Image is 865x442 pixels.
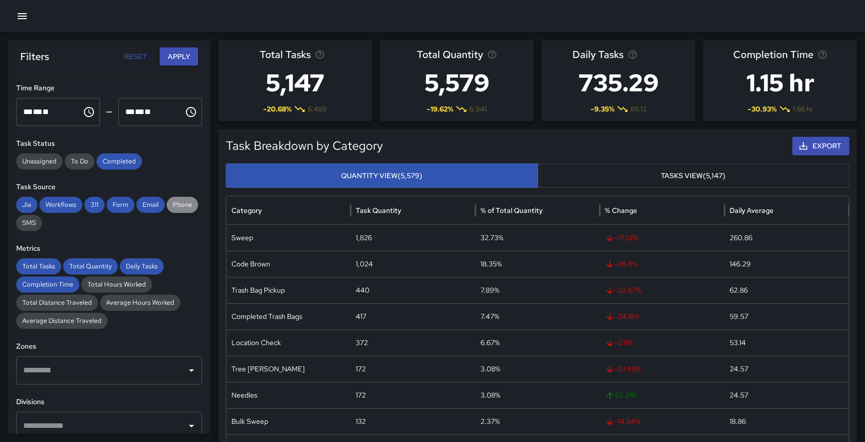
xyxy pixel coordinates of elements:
div: Phone [167,197,198,213]
span: Form [107,200,134,210]
div: Category [231,206,262,215]
span: Average Distance Traveled [16,316,108,326]
div: 62.86 [725,277,849,303]
div: 3.08% [475,356,600,382]
div: Total Distance Traveled [16,295,98,311]
button: Tasks View(5,147) [538,163,850,188]
div: Average Hours Worked [100,295,180,311]
span: Meridiem [145,108,151,116]
span: Meridiem [42,108,49,116]
span: Total Tasks [260,46,311,63]
div: 3.08% [475,382,600,408]
span: -2.11 % [605,330,719,356]
span: Hours [23,108,33,116]
span: Daily Tasks [572,46,623,63]
svg: Average number of tasks per day in the selected period, compared to the previous period. [628,49,638,60]
h6: Zones [16,341,202,352]
div: 372 [351,329,475,356]
h3: 735.29 [572,63,665,103]
div: Daily Average [730,206,774,215]
div: 7.89% [475,277,600,303]
span: Hours [125,108,135,116]
span: Unassigned [16,156,63,167]
div: 6.67% [475,329,600,356]
h3: 5,147 [260,63,330,103]
span: -22.67 % [605,278,719,303]
span: Total Hours Worked [81,280,152,290]
div: Completion Time [16,277,79,293]
div: Completed Trash Bags [226,303,351,329]
div: Workflows [39,197,82,213]
h3: 1.15 hr [733,63,828,103]
span: -17.52 % [605,225,719,251]
div: 53.14 [725,329,849,356]
div: Location Check [226,329,351,356]
div: Trash Bag Pickup [226,277,351,303]
svg: Total number of tasks in the selected period, compared to the previous period. [315,49,325,60]
svg: Total task quantity in the selected period, compared to the previous period. [487,49,497,60]
h6: Task Source [16,182,202,193]
span: -9.35 % [591,104,614,114]
span: 1.66 hr [793,104,813,114]
div: 417 [351,303,475,329]
div: Average Distance Traveled [16,313,108,329]
button: Open [184,363,199,377]
button: Quantity View(5,579) [226,163,538,188]
div: 440 [351,277,475,303]
div: 18.86 [725,408,849,434]
div: 1,826 [351,225,475,251]
div: Form [107,197,134,213]
div: Email [136,197,165,213]
div: 172 [351,382,475,408]
div: Unassigned [16,153,63,170]
div: 311 [84,197,105,213]
div: Jia [16,197,37,213]
div: Completed [97,153,142,170]
div: 18.35% [475,251,600,277]
span: 6,489 [308,104,327,114]
div: To Do [65,153,94,170]
div: Bulk Sweep [226,408,351,434]
span: -14.84 % [605,409,719,434]
div: 24.57 [725,382,849,408]
h6: Task Status [16,138,202,149]
span: Total Quantity [417,46,483,63]
span: Daily Tasks [120,261,164,271]
h6: Filters [20,48,49,65]
span: Total Quantity [63,261,118,271]
span: -27.43 % [605,356,719,382]
button: Open [184,419,199,433]
div: SMS [16,215,42,231]
span: -26.8 % [605,251,719,277]
div: 59.57 [725,303,849,329]
button: Choose time, selected time is 12:00 AM [79,102,99,122]
h6: Metrics [16,243,202,254]
button: Reset [119,47,152,66]
span: Completion Time [733,46,813,63]
div: Total Hours Worked [81,277,152,293]
span: Jia [16,200,37,210]
div: 24.57 [725,356,849,382]
span: To Do [65,156,94,167]
span: Minutes [33,108,42,116]
div: 260.86 [725,225,849,251]
span: 52.21 % [605,382,719,408]
span: Workflows [39,200,82,210]
span: 6,941 [469,104,487,114]
div: Tree Wells [226,356,351,382]
span: -19.62 % [427,104,453,114]
h3: 5,579 [417,63,497,103]
div: Total Quantity [63,258,118,274]
div: % of Total Quantity [480,206,543,215]
div: % Change [605,206,637,215]
span: Completion Time [16,280,79,290]
div: 2.37% [475,408,600,434]
div: 132 [351,408,475,434]
span: Total Distance Traveled [16,298,98,308]
span: -20.68 % [263,104,292,114]
div: Code Brown [226,251,351,277]
span: Minutes [135,108,145,116]
div: Needles [226,382,351,408]
div: 1,024 [351,251,475,277]
div: 7.47% [475,303,600,329]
